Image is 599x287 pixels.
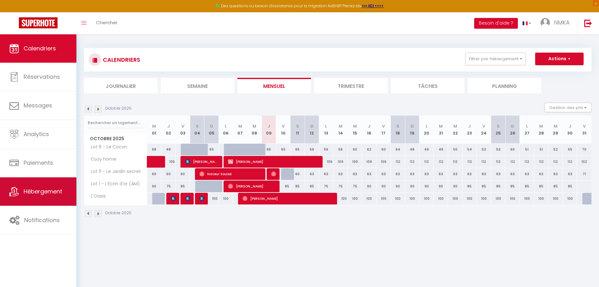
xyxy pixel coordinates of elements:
[391,78,464,93] li: Tâches
[85,156,118,163] span: Cozy home
[477,193,491,204] div: 100
[204,144,219,155] div: 65
[577,144,591,155] div: 70
[319,168,334,180] div: 63
[199,168,262,180] span: Naceur Souissi
[548,144,563,155] div: 52
[348,116,362,144] th: 15
[463,144,477,155] div: 54
[491,116,506,144] th: 25
[219,193,233,204] div: 100
[497,123,500,129] abbr: S
[405,144,419,155] div: 48
[290,144,305,155] div: 65
[405,156,419,168] div: 112
[247,116,262,144] th: 08
[319,116,334,144] th: 13
[391,193,405,204] div: 100
[225,123,227,129] abbr: L
[376,156,391,168] div: 109
[190,116,204,144] th: 04
[477,156,491,168] div: 112
[397,123,399,129] abbr: S
[376,181,391,192] div: 90
[391,116,405,144] th: 18
[161,78,234,93] li: Semaine
[362,3,384,9] a: >>> ICI <<<<
[419,168,434,180] div: 63
[563,156,577,168] div: 112
[477,181,491,192] div: 85
[477,168,491,180] div: 63
[534,181,549,192] div: 85
[242,192,334,204] span: [PERSON_NAME]
[105,210,131,216] p: Octobre 2025
[474,18,518,29] button: Besoin d'aide ?
[88,117,143,129] input: Rechercher un logement...
[305,144,319,155] div: 56
[290,168,305,180] div: 60
[237,78,311,93] li: Mensuel
[333,156,348,168] div: 109
[147,181,162,192] div: 90
[196,123,199,129] abbr: S
[271,168,276,180] span: Naceur Souissi
[477,144,491,155] div: 53
[434,181,448,192] div: 90
[282,123,285,129] abbr: V
[24,44,56,52] span: Calendriers
[314,78,388,93] li: Trimestre
[505,181,520,192] div: 85
[353,123,357,129] abbr: M
[419,181,434,192] div: 90
[463,181,477,192] div: 85
[548,193,563,204] div: 100
[339,123,342,129] abbr: M
[185,156,219,168] span: [PERSON_NAME]
[577,156,591,168] div: 102
[391,181,405,192] div: 90
[491,181,506,192] div: 85
[520,156,534,168] div: 112
[333,181,348,192] div: 75
[419,144,434,155] div: 49
[534,116,549,144] th: 28
[468,123,471,129] abbr: J
[362,181,376,192] div: 90
[534,193,549,204] div: 100
[405,193,419,204] div: 100
[310,123,313,129] abbr: D
[105,106,131,112] p: Octobre 2025
[453,123,457,129] abbr: M
[204,193,219,204] div: 100
[391,168,405,180] div: 63
[276,181,291,192] div: 85
[305,116,319,144] th: 12
[520,181,534,192] div: 85
[147,116,162,144] th: 01
[520,116,534,144] th: 27
[84,78,158,93] li: Journalier
[210,123,213,129] abbr: D
[563,144,577,155] div: 55
[482,123,485,129] abbr: V
[368,123,370,129] abbr: J
[448,116,463,144] th: 22
[491,144,506,155] div: 53
[262,116,276,144] th: 09
[554,123,557,129] abbr: M
[91,12,122,34] a: Chercher
[228,180,276,192] span: [PERSON_NAME]
[520,168,534,180] div: 63
[319,156,334,168] div: 109
[505,116,520,144] th: 26
[411,123,414,129] abbr: D
[238,123,242,129] abbr: M
[505,156,520,168] div: 112
[391,156,405,168] div: 112
[333,193,348,204] div: 100
[252,123,256,129] abbr: M
[262,144,276,155] div: 65
[24,159,53,167] span: Paiements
